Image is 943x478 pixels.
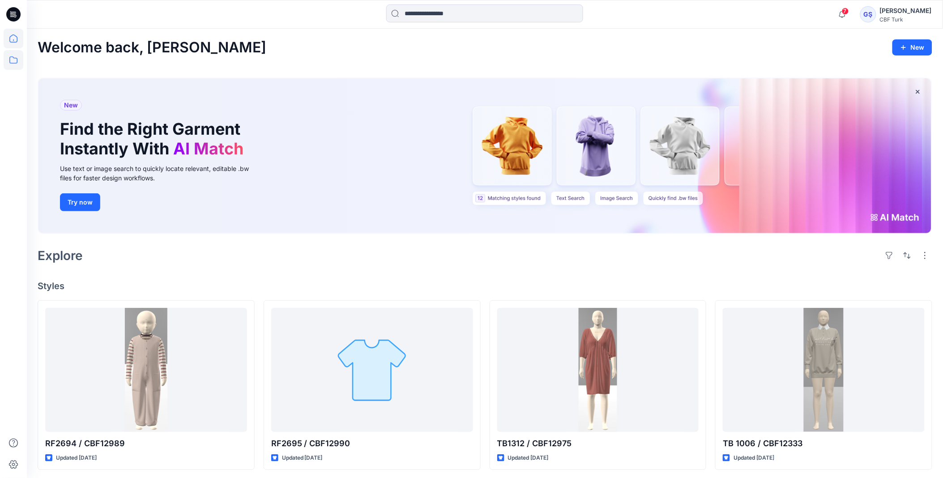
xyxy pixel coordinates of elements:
[508,453,549,463] p: Updated [DATE]
[723,437,925,450] p: TB 1006 / CBF12333
[56,453,97,463] p: Updated [DATE]
[842,8,849,15] span: 7
[282,453,323,463] p: Updated [DATE]
[271,437,473,450] p: RF2695 / CBF12990
[497,308,699,432] a: TB1312 / CBF12975
[734,453,774,463] p: Updated [DATE]
[60,164,261,183] div: Use text or image search to quickly locate relevant, editable .bw files for faster design workflows.
[497,437,699,450] p: TB1312 / CBF12975
[45,308,247,432] a: RF2694 / CBF12989
[880,5,932,16] div: [PERSON_NAME]
[60,119,248,158] h1: Find the Right Garment Instantly With
[173,139,243,158] span: AI Match
[880,16,932,23] div: CBF Turk
[38,281,932,291] h4: Styles
[723,308,925,432] a: TB 1006 / CBF12333
[271,308,473,432] a: RF2695 / CBF12990
[45,437,247,450] p: RF2694 / CBF12989
[60,193,100,211] button: Try now
[38,248,83,263] h2: Explore
[892,39,932,55] button: New
[38,39,266,56] h2: Welcome back, [PERSON_NAME]
[64,100,78,111] span: New
[860,6,876,22] div: GŞ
